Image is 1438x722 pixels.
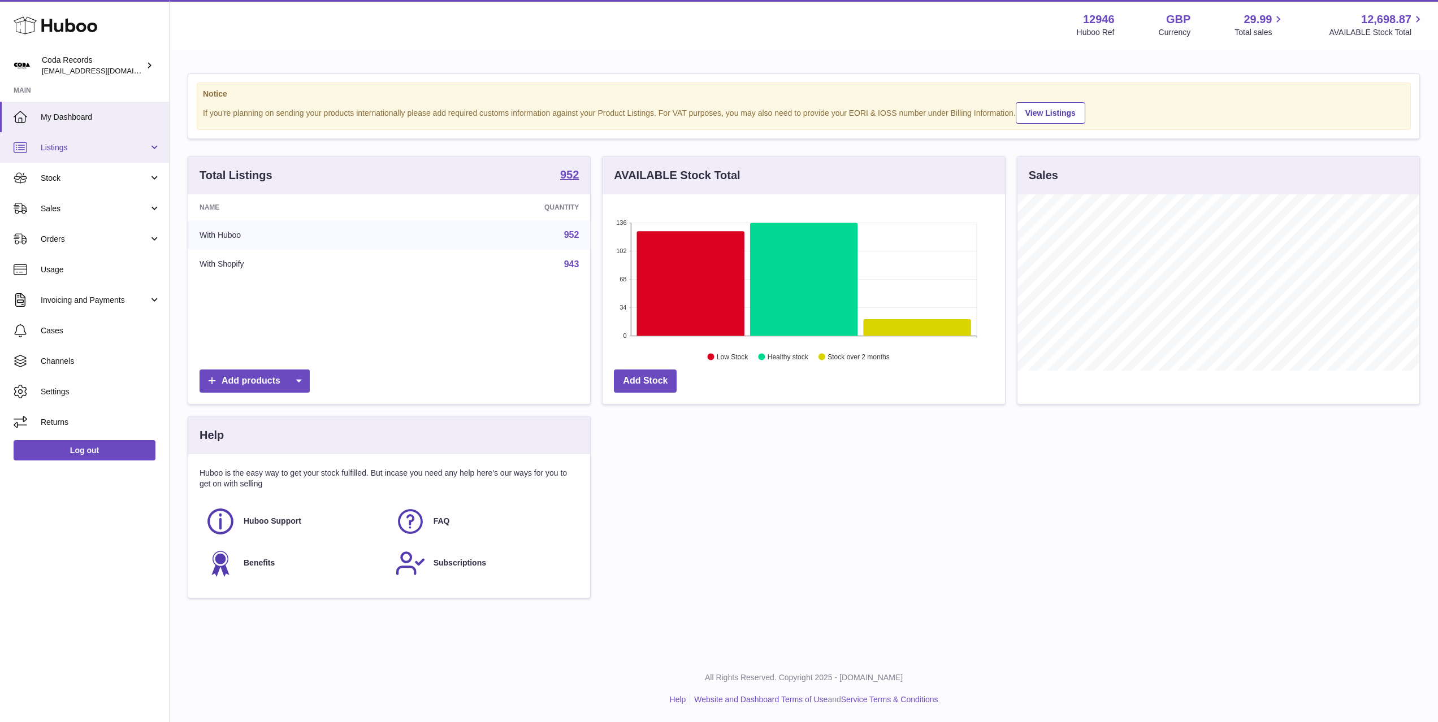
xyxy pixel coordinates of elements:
a: Subscriptions [395,548,574,579]
text: 68 [620,276,627,282]
h3: Help [200,428,224,443]
span: Subscriptions [434,558,486,568]
text: 102 [616,247,626,254]
span: AVAILABLE Stock Total [1329,27,1424,38]
strong: Notice [203,89,1405,99]
a: Service Terms & Conditions [841,695,938,704]
strong: 12946 [1083,12,1115,27]
a: Help [670,695,686,704]
a: Add products [200,369,310,393]
strong: GBP [1166,12,1190,27]
span: FAQ [434,516,450,527]
span: Stock [41,173,149,184]
span: Benefits [244,558,275,568]
span: My Dashboard [41,112,161,123]
div: Coda Records [42,55,144,76]
img: haz@pcatmedia.com [14,57,31,74]
text: Low Stock [717,353,748,361]
div: Huboo Ref [1077,27,1115,38]
text: 136 [616,219,626,226]
h3: Sales [1029,168,1058,183]
a: Website and Dashboard Terms of Use [694,695,828,704]
p: Huboo is the easy way to get your stock fulfilled. But incase you need any help here's our ways f... [200,468,579,489]
text: Stock over 2 months [828,353,890,361]
span: Orders [41,234,149,245]
span: Invoicing and Payments [41,295,149,306]
div: If you're planning on sending your products internationally please add required customs informati... [203,101,1405,124]
text: 0 [623,332,627,339]
span: Total sales [1235,27,1285,38]
a: 943 [564,259,579,269]
h3: Total Listings [200,168,272,183]
span: 12,698.87 [1361,12,1411,27]
h3: AVAILABLE Stock Total [614,168,740,183]
span: Listings [41,142,149,153]
span: Channels [41,356,161,367]
a: Log out [14,440,155,460]
text: 34 [620,304,627,311]
a: Huboo Support [205,506,384,537]
a: FAQ [395,506,574,537]
p: All Rights Reserved. Copyright 2025 - [DOMAIN_NAME] [179,672,1429,683]
th: Name [188,194,405,220]
a: View Listings [1016,102,1085,124]
div: Currency [1159,27,1191,38]
a: 952 [564,230,579,240]
a: Add Stock [614,369,677,393]
td: With Huboo [188,220,405,250]
span: Cases [41,325,161,336]
span: Sales [41,203,149,214]
span: Huboo Support [244,516,301,527]
a: Benefits [205,548,384,579]
span: [EMAIL_ADDRESS][DOMAIN_NAME] [42,66,166,75]
a: 12,698.87 AVAILABLE Stock Total [1329,12,1424,38]
a: 29.99 Total sales [1235,12,1285,38]
span: Usage [41,264,161,275]
td: With Shopify [188,250,405,279]
span: Settings [41,386,161,397]
a: 952 [560,169,579,182]
text: Healthy stock [768,353,809,361]
strong: 952 [560,169,579,180]
th: Quantity [405,194,591,220]
span: 29.99 [1244,12,1272,27]
span: Returns [41,417,161,428]
li: and [690,694,938,705]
